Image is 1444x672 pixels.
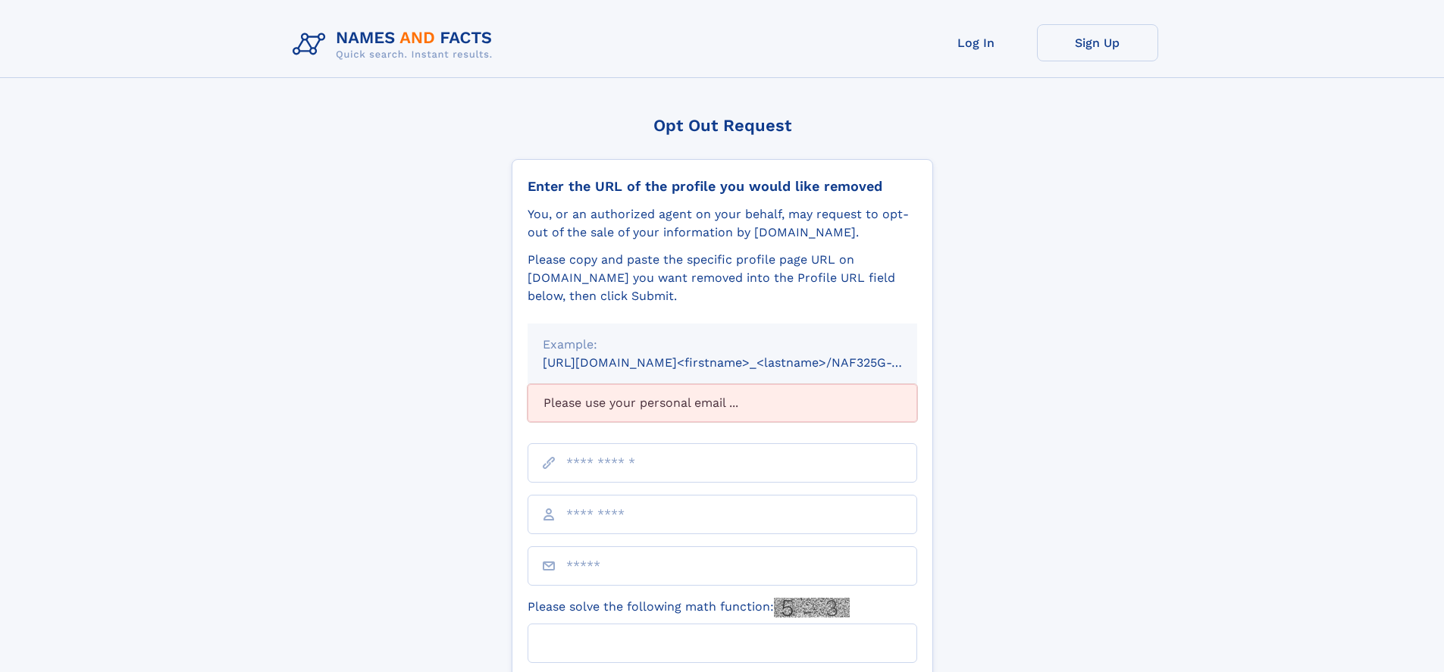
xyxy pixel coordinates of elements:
div: Enter the URL of the profile you would like removed [528,178,917,195]
label: Please solve the following math function: [528,598,850,617]
div: Opt Out Request [512,116,933,135]
div: Please copy and paste the specific profile page URL on [DOMAIN_NAME] you want removed into the Pr... [528,251,917,305]
small: [URL][DOMAIN_NAME]<firstname>_<lastname>/NAF325G-xxxxxxxx [543,355,946,370]
a: Log In [916,24,1037,61]
div: Please use your personal email ... [528,384,917,422]
img: Logo Names and Facts [287,24,505,65]
a: Sign Up [1037,24,1158,61]
div: Example: [543,336,902,354]
div: You, or an authorized agent on your behalf, may request to opt-out of the sale of your informatio... [528,205,917,242]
